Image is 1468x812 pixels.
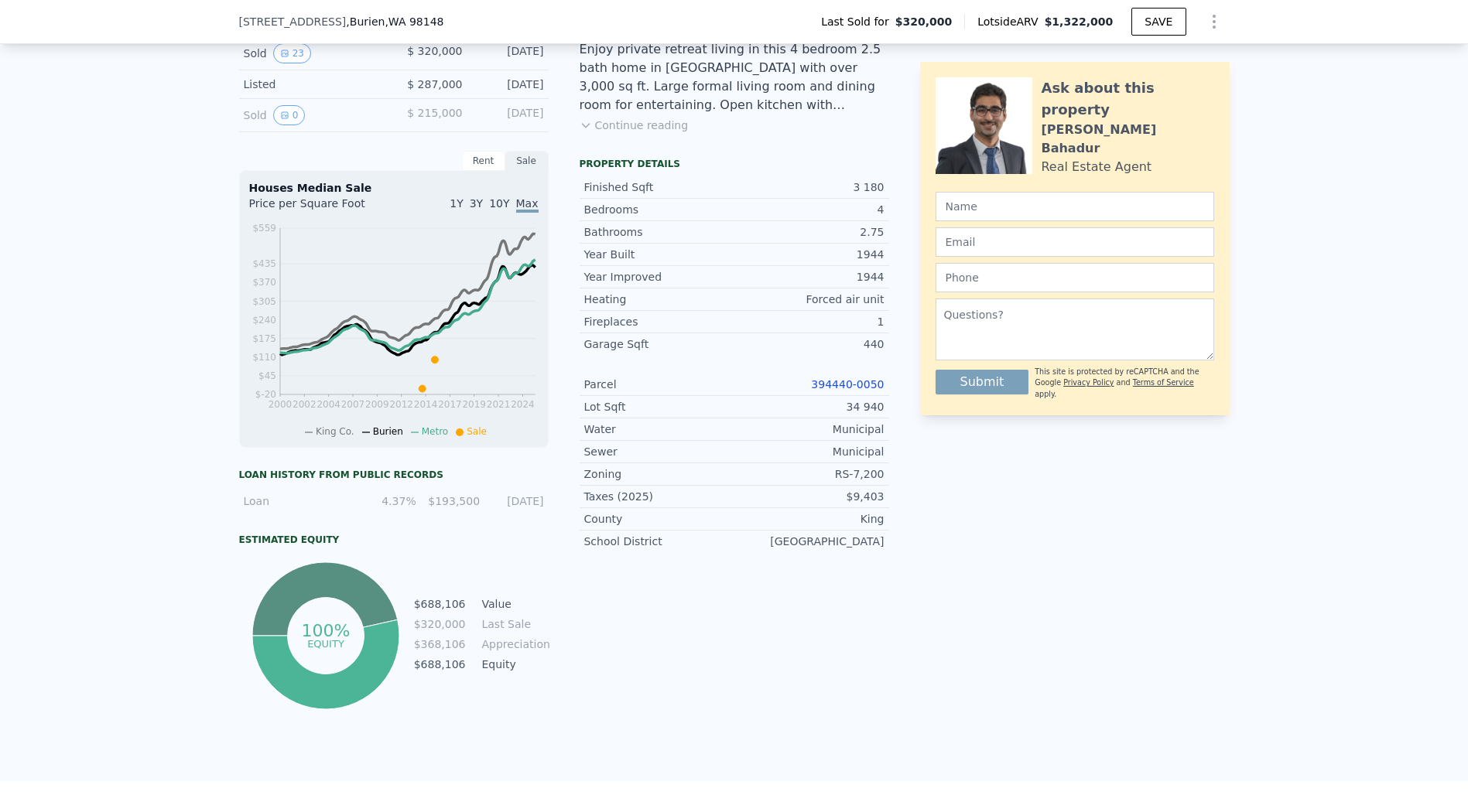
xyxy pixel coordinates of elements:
a: 394440-0050 [811,378,884,391]
input: Phone [936,263,1214,292]
div: Taxes (2025) [584,489,734,504]
div: Loan [244,493,353,509]
button: View historical data [273,105,306,125]
tspan: $110 [252,352,276,363]
div: [DATE] [489,493,543,509]
div: Zoning [584,466,734,482]
div: [DATE] [475,105,544,125]
div: Bathrooms [584,224,734,240]
tspan: 2014 [413,399,437,410]
div: Price per Square Foot [249,196,394,220]
div: 3 180 [734,179,885,195]
div: Estimated Equity [239,534,549,546]
div: [DATE] [475,77,544,92]
td: $688,106 [413,595,467,612]
td: Appreciation [479,636,549,653]
div: Year Built [584,247,734,262]
div: Year Improved [584,269,734,285]
div: [DATE] [475,43,544,63]
span: $ 320,000 [407,45,462,57]
td: $688,106 [413,656,467,673]
div: Water [584,421,734,437]
div: Rent [462,151,505,171]
td: Last Sale [479,616,549,633]
tspan: $45 [258,370,276,381]
div: Municipal [734,444,885,459]
tspan: $435 [252,258,276,269]
tspan: $305 [252,296,276,307]
div: $193,500 [426,493,480,509]
div: Municipal [734,421,885,437]
a: Terms of Service [1133,378,1194,387]
div: Property details [580,158,889,170]
div: Enjoy private retreat living in this 4 bedroom 2.5 bath home in [GEOGRAPHIC_DATA] with over 3,000... [580,40,889,114]
button: Continue reading [580,118,689,133]
span: 1Y [450,197,463,210]
td: Equity [479,656,549,673]
div: 1944 [734,269,885,285]
tspan: $175 [252,333,276,344]
div: 34 940 [734,399,885,415]
div: Houses Median Sale [249,180,539,196]
button: View historical data [273,43,311,63]
tspan: 2004 [317,399,340,410]
tspan: $240 [252,315,276,326]
div: $9,403 [734,489,885,504]
button: Show Options [1199,6,1230,37]
div: Listed [244,77,382,92]
div: Parcel [584,377,734,392]
span: [STREET_ADDRESS] [239,14,347,29]
div: [GEOGRAPHIC_DATA] [734,534,885,549]
div: Forced air unit [734,292,885,307]
div: [PERSON_NAME] Bahadur [1042,121,1214,158]
div: Heating [584,292,734,307]
div: Sewer [584,444,734,459]
div: 1 [734,314,885,329]
div: 2.75 [734,224,885,240]
span: Lotside ARV [977,14,1044,29]
span: 3Y [470,197,483,210]
div: Loan history from public records [239,469,549,481]
input: Name [936,192,1214,221]
tspan: 2002 [293,399,317,410]
tspan: 2021 [487,399,511,410]
a: Privacy Policy [1063,378,1114,387]
div: 1944 [734,247,885,262]
td: $320,000 [413,616,467,633]
div: 4.37% [361,493,416,509]
span: $320,000 [895,14,953,29]
div: 440 [734,336,885,352]
tspan: $370 [252,278,276,288]
tspan: 2000 [268,399,292,410]
span: $ 287,000 [407,78,462,90]
tspan: $559 [252,223,276,234]
tspan: 2009 [365,399,389,410]
td: Value [479,595,549,612]
tspan: $-20 [255,390,275,401]
div: Lot Sqft [584,399,734,415]
div: School District [584,534,734,549]
div: King [734,511,885,527]
span: $1,322,000 [1045,15,1114,28]
span: , WA 98148 [385,15,443,28]
span: Burien [373,426,403,437]
div: Fireplaces [584,314,734,329]
td: $368,106 [413,636,467,653]
tspan: 100% [302,621,351,640]
div: Ask about this property [1042,77,1214,121]
span: Sale [467,426,487,437]
div: Sale [505,151,549,171]
input: Email [936,227,1214,257]
tspan: 2007 [340,399,364,410]
span: $ 215,000 [407,107,462,119]
div: County [584,511,734,527]
div: Garage Sqft [584,336,734,352]
div: Sold [244,105,382,125]
button: SAVE [1131,8,1186,36]
div: Sold [244,43,382,63]
tspan: 2017 [438,399,462,410]
button: Submit [936,370,1029,394]
tspan: equity [307,637,344,649]
div: 4 [734,202,885,217]
tspan: 2012 [389,399,413,410]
